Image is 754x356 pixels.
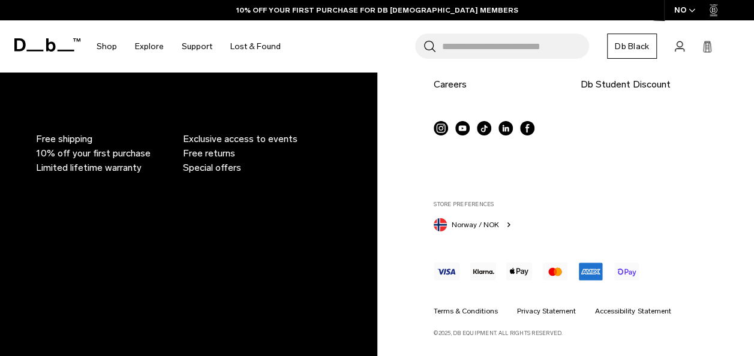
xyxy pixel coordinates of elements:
[595,306,671,316] a: Accessibility Statement
[452,219,499,230] span: Norway / NOK
[434,324,718,337] p: ©2025, Db Equipment. All rights reserved.
[262,65,307,73] a: Privacy Policy.
[434,200,718,209] label: Store Preferences
[182,25,212,68] a: Support
[236,5,518,16] a: 10% OFF YOUR FIRST PURCHASE FOR DB [DEMOGRAPHIC_DATA] MEMBERS
[135,25,164,68] a: Explore
[434,218,447,231] img: Norway
[88,20,290,73] nav: Main Navigation
[434,216,513,231] button: Norway Norway / NOK
[581,77,671,92] a: Db Student Discount
[183,146,235,161] span: Free returns
[183,132,298,146] span: Exclusive access to events
[607,34,657,59] a: Db Black
[36,161,142,175] span: Limited lifetime warranty
[434,77,467,92] a: Careers
[183,161,241,175] span: Special offers
[434,306,498,316] a: Terms & Conditions
[230,25,281,68] a: Lost & Found
[36,146,151,161] span: 10% off your first purchase
[97,25,117,68] a: Shop
[517,306,576,316] a: Privacy Statement
[36,132,92,146] span: Free shipping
